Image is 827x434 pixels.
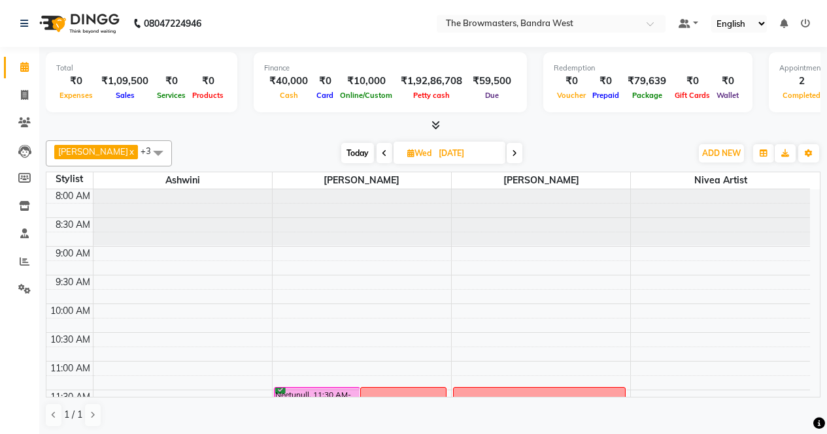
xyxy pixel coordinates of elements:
[53,218,93,232] div: 8:30 AM
[554,74,589,89] div: ₹0
[589,74,622,89] div: ₹0
[779,91,824,100] span: Completed
[154,91,189,100] span: Services
[629,91,666,100] span: Package
[779,74,824,89] div: 2
[631,172,810,189] span: Nivea Artist
[699,144,744,163] button: ADD NEW
[435,144,500,163] input: 2025-09-10
[410,91,453,100] span: Petty cash
[56,63,227,74] div: Total
[33,5,123,42] img: logo
[48,304,93,318] div: 10:00 AM
[277,91,301,100] span: Cash
[622,74,671,89] div: ₹79,639
[482,91,502,100] span: Due
[452,172,630,189] span: [PERSON_NAME]
[53,247,93,260] div: 9:00 AM
[264,74,313,89] div: ₹40,000
[189,91,227,100] span: Products
[93,172,272,189] span: Ashwini
[273,172,451,189] span: [PERSON_NAME]
[144,5,201,42] b: 08047224946
[467,74,516,89] div: ₹59,500
[702,148,741,158] span: ADD NEW
[337,91,396,100] span: Online/Custom
[589,91,622,100] span: Prepaid
[713,74,742,89] div: ₹0
[154,74,189,89] div: ₹0
[671,91,713,100] span: Gift Cards
[128,146,134,157] a: x
[337,74,396,89] div: ₹10,000
[404,148,435,158] span: Wed
[56,74,96,89] div: ₹0
[96,74,154,89] div: ₹1,09,500
[189,74,227,89] div: ₹0
[554,63,742,74] div: Redemption
[48,362,93,375] div: 11:00 AM
[341,143,374,163] span: Today
[264,63,516,74] div: Finance
[112,91,138,100] span: Sales
[554,91,589,100] span: Voucher
[313,74,337,89] div: ₹0
[46,172,93,186] div: Stylist
[671,74,713,89] div: ₹0
[56,91,96,100] span: Expenses
[713,91,742,100] span: Wallet
[48,390,93,404] div: 11:30 AM
[53,275,93,289] div: 9:30 AM
[141,146,161,156] span: +3
[58,146,128,157] span: [PERSON_NAME]
[396,74,467,89] div: ₹1,92,86,708
[64,408,82,422] span: 1 / 1
[313,91,337,100] span: Card
[48,333,93,347] div: 10:30 AM
[53,189,93,203] div: 8:00 AM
